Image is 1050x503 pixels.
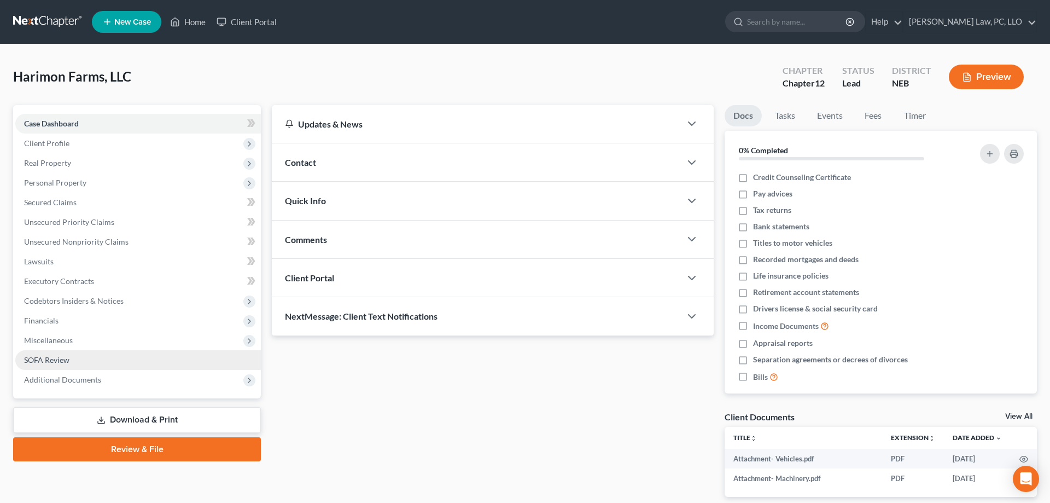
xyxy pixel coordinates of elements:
[753,372,768,383] span: Bills
[1013,466,1039,492] div: Open Intercom Messenger
[24,276,94,286] span: Executory Contracts
[753,338,813,349] span: Appraisal reports
[13,437,261,461] a: Review & File
[753,303,878,314] span: Drivers license & social security card
[725,449,882,469] td: Attachment- Vehicles.pdf
[753,205,791,216] span: Tax returns
[753,270,829,281] span: Life insurance policies
[903,12,1036,32] a: [PERSON_NAME] Law, PC, LLO
[13,68,131,84] span: Harimon Farms, LLC
[165,12,211,32] a: Home
[15,252,261,271] a: Lawsuits
[15,271,261,291] a: Executory Contracts
[24,158,71,167] span: Real Property
[891,433,935,442] a: Extensionunfold_more
[866,12,902,32] a: Help
[211,12,282,32] a: Client Portal
[753,354,908,365] span: Separation agreements or decrees of divorces
[783,77,825,90] div: Chapter
[24,198,77,207] span: Secured Claims
[892,77,931,90] div: NEB
[953,433,1002,442] a: Date Added expand_more
[725,105,762,126] a: Docs
[753,188,792,199] span: Pay advices
[15,232,261,252] a: Unsecured Nonpriority Claims
[285,118,668,130] div: Updates & News
[753,321,819,332] span: Income Documents
[24,237,129,246] span: Unsecured Nonpriority Claims
[114,18,151,26] span: New Case
[882,469,944,488] td: PDF
[739,146,788,155] strong: 0% Completed
[753,238,832,248] span: Titles to motor vehicles
[285,273,334,283] span: Client Portal
[995,435,1002,442] i: expand_more
[842,77,874,90] div: Lead
[15,350,261,370] a: SOFA Review
[725,469,882,488] td: Attachment- Machinery.pdf
[944,469,1011,488] td: [DATE]
[753,254,859,265] span: Recorded mortgages and deeds
[753,287,859,298] span: Retirement account statements
[815,78,825,88] span: 12
[808,105,851,126] a: Events
[856,105,891,126] a: Fees
[24,316,59,325] span: Financials
[882,449,944,469] td: PDF
[783,65,825,77] div: Chapter
[24,336,73,345] span: Miscellaneous
[766,105,804,126] a: Tasks
[24,257,54,266] span: Lawsuits
[285,157,316,167] span: Contact
[24,138,69,148] span: Client Profile
[1005,413,1032,420] a: View All
[842,65,874,77] div: Status
[24,119,79,128] span: Case Dashboard
[747,11,847,32] input: Search by name...
[929,435,935,442] i: unfold_more
[24,296,124,305] span: Codebtors Insiders & Notices
[24,355,69,365] span: SOFA Review
[949,65,1024,89] button: Preview
[753,221,809,232] span: Bank statements
[24,375,101,384] span: Additional Documents
[24,217,114,227] span: Unsecured Priority Claims
[753,172,851,183] span: Credit Counseling Certificate
[15,212,261,232] a: Unsecured Priority Claims
[733,433,757,442] a: Titleunfold_more
[285,234,327,245] span: Comments
[15,193,261,212] a: Secured Claims
[944,449,1011,469] td: [DATE]
[750,435,757,442] i: unfold_more
[285,311,437,321] span: NextMessage: Client Text Notifications
[24,178,86,187] span: Personal Property
[895,105,935,126] a: Timer
[892,65,931,77] div: District
[285,195,326,206] span: Quick Info
[725,411,795,423] div: Client Documents
[13,407,261,433] a: Download & Print
[15,114,261,134] a: Case Dashboard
